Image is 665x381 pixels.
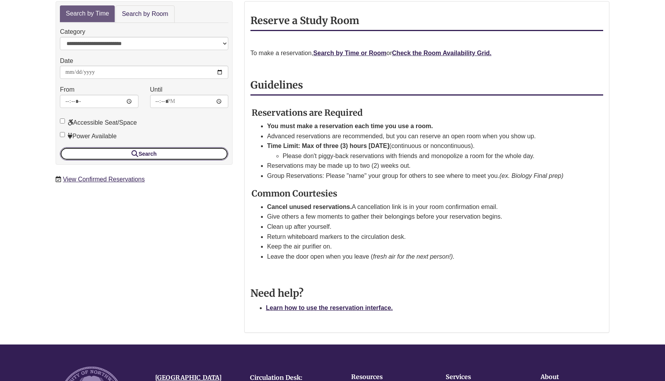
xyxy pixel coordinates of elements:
[60,56,73,66] label: Date
[267,212,584,222] li: Give others a few moments to gather their belongings before your reservation begins.
[283,151,584,161] li: Please don't piggy-back reservations with friends and monopolize a room for the whole day.
[351,374,422,381] h4: Resources
[267,242,584,252] li: Keep the air purifier on.
[267,141,584,161] li: (continuous or noncontinuous).
[250,79,303,91] strong: Guidelines
[60,27,85,37] label: Category
[60,85,74,95] label: From
[267,143,389,149] strong: Time Limit: Max of three (3) hours [DATE]
[252,107,363,118] strong: Reservations are Required
[446,374,516,381] h4: Services
[373,253,455,260] em: fresh air for the next person!).
[267,202,584,212] li: A cancellation link is in your room confirmation email.
[392,50,492,56] a: Check the Room Availability Grid.
[267,123,433,129] strong: You must make a reservation each time you use a room.
[60,5,115,22] a: Search by Time
[267,171,584,181] li: Group Reservations: Please "name" your group for others to see where to meet you.
[60,118,137,128] label: Accessible Seat/Space
[115,5,174,23] a: Search by Room
[60,132,65,137] input: Power Available
[499,172,563,179] em: (ex. Biology Final prep)
[267,131,584,141] li: Advanced reservations are recommended, but you can reserve an open room when you show up.
[252,188,337,199] strong: Common Courtesies
[150,85,163,95] label: Until
[313,50,387,56] a: Search by Time or Room
[267,232,584,242] li: Return whiteboard markers to the circulation desk.
[63,176,145,183] a: View Confirmed Reservations
[250,48,603,58] p: To make a reservation, or
[267,161,584,171] li: Reservations may be made up to two (2) weeks out.
[60,118,65,124] input: Accessible Seat/Space
[266,304,393,311] a: Learn how to use the reservation interface.
[267,204,352,210] strong: Cancel unused reservations.
[60,147,228,160] button: Search
[250,287,304,299] strong: Need help?
[250,14,359,27] strong: Reserve a Study Room
[541,374,611,381] h4: About
[267,252,584,262] li: Leave the door open when you leave (
[267,222,584,232] li: Clean up after yourself.
[60,131,117,141] label: Power Available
